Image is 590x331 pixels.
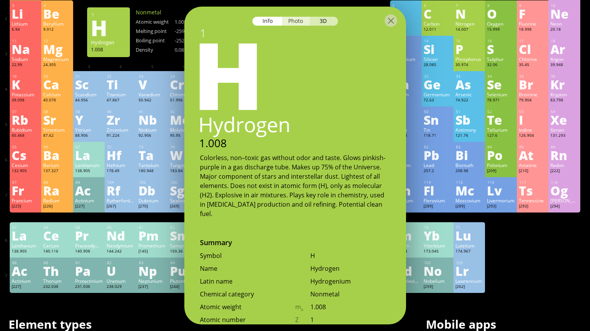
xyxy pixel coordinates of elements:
div: Ca [43,78,71,91]
div: As [455,78,483,91]
div: Seaborgium [170,197,198,204]
div: C [424,7,452,20]
div: 74.922 [455,98,483,104]
div: Radium [43,197,71,204]
div: [286] [392,204,420,210]
div: Flerovium [424,197,452,204]
div: 24 [170,74,198,79]
div: Nitrogen [455,21,483,27]
div: Si [424,43,452,55]
div: Calcium [43,91,71,98]
div: [293] [519,204,547,210]
div: 22.99 [12,62,40,68]
div: 3D [310,17,338,26]
div: Chlorine [519,56,547,62]
div: [209] [487,168,515,174]
div: 59 [75,225,103,230]
div: 15.999 [487,27,515,33]
div: 89 [75,180,103,185]
div: [227] [75,204,103,210]
div: Sm [170,229,198,242]
div: 69.723 [392,98,420,104]
div: 118 [551,180,578,185]
div: N [455,7,483,20]
div: Lanthanum [12,242,40,249]
div: [293] [487,204,515,210]
div: Vanadium [138,91,166,98]
div: 132.905 [12,168,40,174]
div: 53 [519,109,547,114]
div: 84 [487,145,515,150]
div: Cs [12,149,40,161]
div: 207.2 [424,168,452,174]
div: Db [138,184,166,197]
div: 79.904 [519,98,547,104]
div: 62 [170,225,198,230]
div: Rb [12,113,40,126]
div: Sb [455,113,483,126]
div: 42 [170,109,198,114]
div: Arsenic [455,91,483,98]
div: 3 [12,3,40,8]
div: Kr [550,78,578,91]
div: Niobium [138,127,166,133]
div: 18 [551,38,578,44]
div: 24.305 [43,62,71,68]
div: Tantalum [138,162,166,168]
div: Germanium [424,91,452,98]
div: 36 [551,74,578,79]
div: 85 [519,145,547,150]
div: Nd [107,229,135,242]
div: [226] [43,204,71,210]
div: Argon [550,56,578,62]
div: 127.6 [487,133,515,139]
div: 87.62 [43,133,71,139]
div: Ts [519,184,547,197]
div: 6 [424,3,452,8]
div: Polonium [487,162,515,168]
div: Li [12,7,40,20]
div: At [519,149,547,161]
div: Cerium [43,242,71,249]
div: Sr [43,113,71,126]
div: 57 [75,145,103,150]
div: Ba [43,149,71,161]
div: Krypton [550,91,578,98]
div: Ac [75,184,103,197]
div: 51 [456,109,483,114]
div: 16 [487,38,515,44]
div: Yb [424,229,452,242]
div: Bi [455,149,483,161]
div: 58 [44,225,71,230]
div: 113 [392,180,420,185]
div: Photo [282,17,310,26]
div: Nonmetal [136,9,214,16]
div: 37 [12,109,40,114]
div: 92.906 [138,133,166,139]
div: 204.38 [392,168,420,174]
div: Livermorium [487,197,515,204]
div: 32 [424,74,452,79]
div: Selenium [487,91,515,98]
div: [222] [550,168,578,174]
div: 4 [44,3,71,8]
div: Br [519,78,547,91]
div: Zirconium [107,127,135,133]
div: 1.008 [175,18,214,25]
div: Sn [424,113,452,126]
div: Sodium [12,56,40,62]
div: Cesium [12,162,40,168]
div: Ge [424,78,452,91]
div: 39.098 [12,98,40,104]
div: 60 [107,225,135,230]
div: 19 [12,74,40,79]
div: Strontium [43,127,71,133]
div: 73 [139,145,166,150]
div: Magnesium [43,56,71,62]
div: Sc [75,78,103,91]
div: 38 [44,109,71,114]
div: 10.81 [392,27,420,33]
div: Chromium [170,91,198,98]
div: Te [487,113,515,126]
div: Hydrogen [91,39,126,46]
